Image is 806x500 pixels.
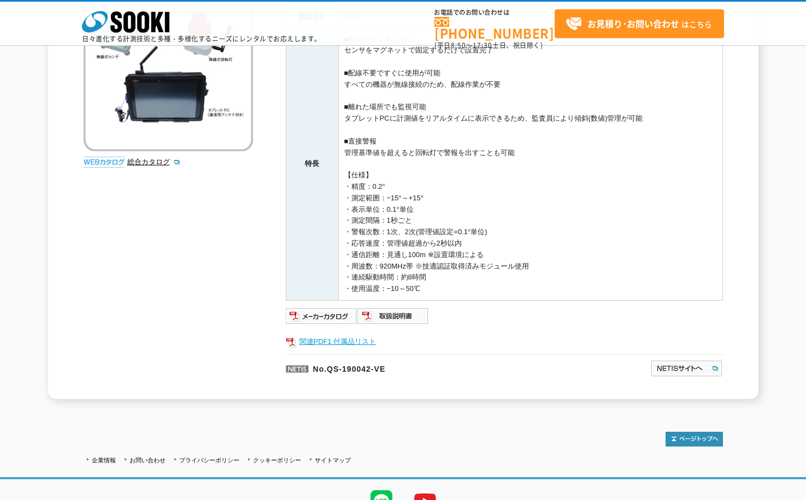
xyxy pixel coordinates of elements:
[587,17,679,30] strong: お見積り･お問い合わせ
[130,457,166,463] a: お問い合わせ
[666,432,723,447] img: トップページへ
[357,314,429,323] a: 取扱説明書
[286,28,338,300] th: 特長
[555,9,724,38] a: お見積り･お問い合わせはこちら
[286,335,723,349] a: 関連PDF1 付属品リスト
[286,307,357,325] img: メーカーカタログ
[357,307,429,325] img: 取扱説明書
[434,17,555,39] a: [PHONE_NUMBER]
[566,16,712,32] span: はこちら
[82,35,321,42] p: 日々進化する計測技術と多種・多様化するニーズにレンタルでお応えします。
[451,40,466,50] span: 8:50
[84,157,125,168] img: webカタログ
[286,354,545,380] p: No.QS-190042-VE
[338,28,722,300] td: ■吊荷の上に置くだけ センサをマグネットで固定するだけで設置完了 ■配線不要ですぐに使用が可能 すべての機器が無線接続のため、配線作業が不要 ■離れた場所でも監視可能 タブレットPCに計測値をリ...
[434,40,543,50] span: (平日 ～ 土日、祝日除く)
[92,457,116,463] a: 企業情報
[315,457,351,463] a: サイトマップ
[434,9,555,16] span: お電話でのお問い合わせは
[286,314,357,323] a: メーカーカタログ
[127,158,181,166] a: 総合カタログ
[253,457,301,463] a: クッキーポリシー
[179,457,239,463] a: プライバシーポリシー
[473,40,492,50] span: 17:30
[650,360,723,377] img: NETISサイトへ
